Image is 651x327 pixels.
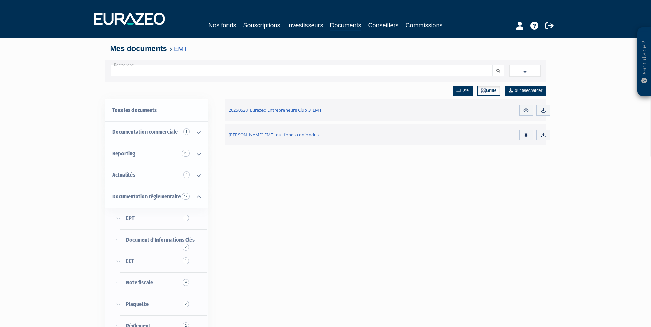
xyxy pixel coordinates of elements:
[287,21,323,30] a: Investisseurs
[126,237,195,243] span: Document d'Informations Clés
[112,150,135,157] span: Reporting
[453,86,473,96] a: Liste
[640,31,648,93] p: Besoin d'aide ?
[229,132,319,138] span: [PERSON_NAME] EMT tout fonds confondus
[105,165,208,186] a: Actualités 4
[330,21,361,31] a: Documents
[505,86,546,96] a: Tout télécharger
[126,258,134,264] span: EET
[477,86,500,96] a: Grille
[183,257,189,264] span: 1
[183,128,190,135] span: 5
[225,99,428,121] a: 20250528_Eurazeo Entrepreneurs Club 3_EMT
[112,129,178,135] span: Documentation commerciale
[110,45,541,53] h4: Mes documents
[105,229,208,251] a: Document d'Informations Clés2
[105,294,208,315] a: Plaquette2
[105,272,208,294] a: Note fiscale4
[523,132,529,138] img: eye.svg
[126,215,135,221] span: EPT
[540,132,546,138] img: download.svg
[183,301,189,307] span: 2
[105,186,208,208] a: Documentation règlementaire 12
[183,171,190,178] span: 4
[523,107,529,113] img: eye.svg
[174,45,187,52] a: EMT
[182,193,190,200] span: 12
[225,124,428,145] a: [PERSON_NAME] EMT tout fonds confondus
[481,88,486,93] img: grid.svg
[105,143,208,165] a: Reporting 25
[105,251,208,272] a: EET1
[111,65,493,76] input: Recherche
[406,21,443,30] a: Commissions
[126,279,153,286] span: Note fiscale
[183,279,189,286] span: 4
[183,215,189,221] span: 1
[243,21,280,30] a: Souscriptions
[112,193,181,200] span: Documentation règlementaire
[112,172,135,178] span: Actualités
[229,107,322,113] span: 20250528_Eurazeo Entrepreneurs Club 3_EMT
[208,21,236,30] a: Nos fonds
[105,208,208,229] a: EPT1
[105,100,208,121] a: Tous les documents
[522,68,528,74] img: filter.svg
[368,21,399,30] a: Conseillers
[126,301,149,307] span: Plaquette
[94,13,165,25] img: 1732889491-logotype_eurazeo_blanc_rvb.png
[183,244,189,251] span: 2
[540,107,546,113] img: download.svg
[105,121,208,143] a: Documentation commerciale 5
[182,150,190,157] span: 25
